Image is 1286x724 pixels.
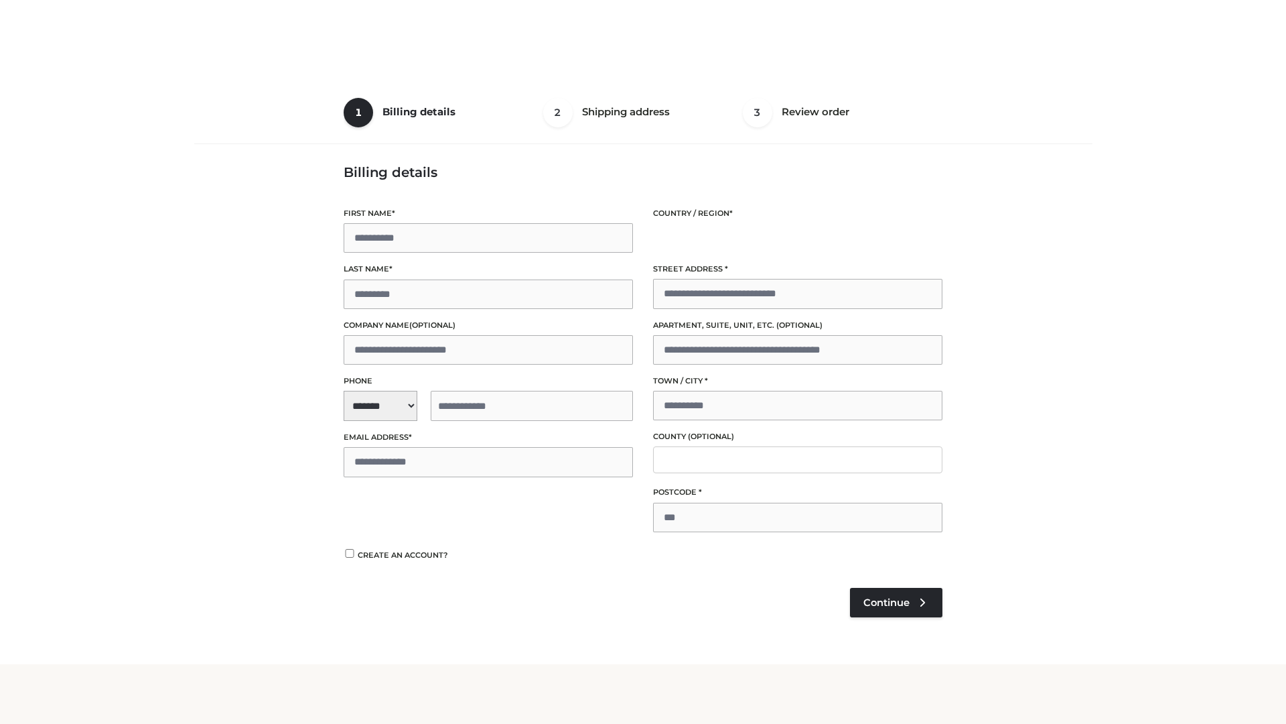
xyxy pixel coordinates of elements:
[688,432,734,441] span: (optional)
[344,164,942,180] h3: Billing details
[358,550,448,560] span: Create an account?
[850,588,942,617] a: Continue
[344,207,633,220] label: First name
[776,320,823,330] span: (optional)
[653,207,942,220] label: Country / Region
[863,597,910,609] span: Continue
[409,320,455,330] span: (optional)
[344,375,633,387] label: Phone
[344,549,356,558] input: Create an account?
[653,319,942,332] label: Apartment, suite, unit, etc.
[653,430,942,443] label: County
[344,319,633,332] label: Company name
[653,486,942,499] label: Postcode
[344,263,633,276] label: Last name
[653,375,942,387] label: Town / City
[653,263,942,276] label: Street address
[344,431,633,444] label: Email address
